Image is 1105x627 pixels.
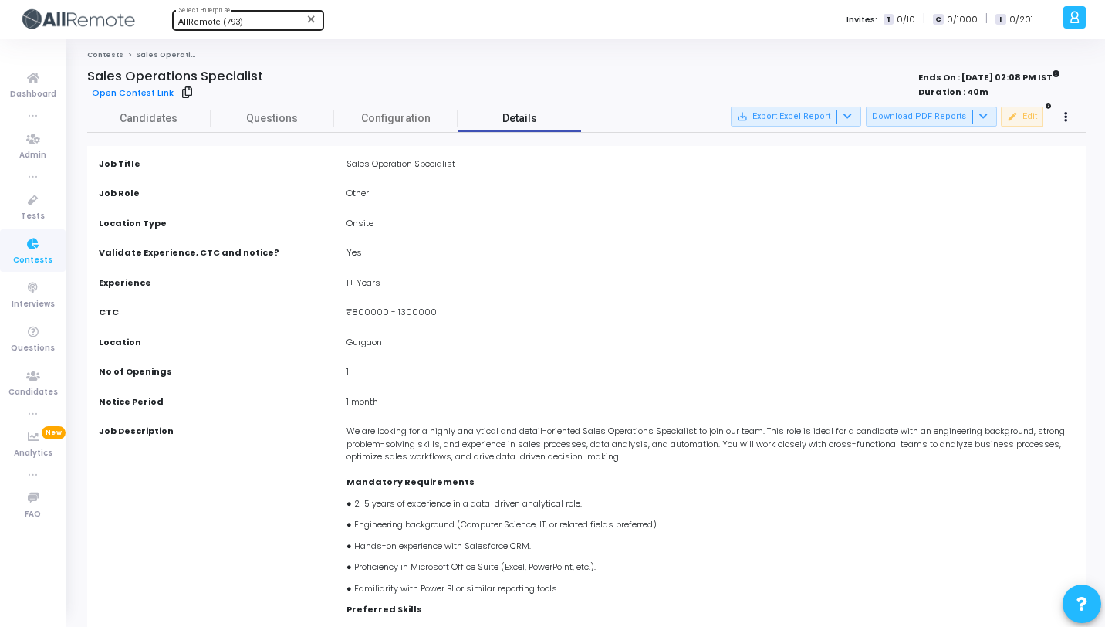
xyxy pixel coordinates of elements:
span: Admin [19,149,46,162]
span: | [985,11,988,27]
span: Analytics [14,447,52,460]
div: Yes [346,246,362,259]
span: 0/1000 [947,13,978,26]
div: 1 [339,365,1082,382]
button: Edit [1001,107,1043,127]
nav: breadcrumb [87,50,1086,60]
strong: Preferred Skills [346,603,422,615]
h4: Sales Operations Specialist [87,69,263,84]
span: Sales Operations Specialist [136,50,247,59]
mat-icon: edit [1007,111,1018,122]
span: Open Contest Link [92,86,174,99]
strong: Ends On : [DATE] 02:08 PM IST [918,67,1060,84]
span: T [884,14,894,25]
button: Download PDF Reports [866,107,997,127]
strong: Mandatory Requirements [346,476,475,488]
span: AllRemote (793) [178,17,243,27]
div: Other [339,187,1082,204]
p: We are looking for a highly analytical and detail-oriented Sales Operations Specialist to join ou... [346,425,1074,489]
label: Location [99,336,141,349]
span: | [923,11,925,27]
div: Sales Operation Specialist [339,158,1082,175]
label: Notice Period [99,395,164,408]
mat-icon: save_alt [737,111,748,122]
span: C [933,14,943,25]
div: Onsite [339,217,1082,234]
label: CTC [99,306,119,319]
strong: Duration : 40m [918,86,988,98]
label: Invites: [846,13,877,26]
span: New [42,426,66,439]
a: Open Contest Link [87,84,177,101]
span: FAQ [25,508,41,521]
span: Candidates [8,386,58,399]
label: Experience [99,276,151,290]
span: I [995,14,1005,25]
span: Tests [21,210,45,223]
span: Questions [211,110,334,127]
span: Candidates [87,110,211,127]
span: 0/10 [897,13,915,26]
span: Configuration [334,110,458,127]
div: ₹800000 - 1300000 [339,306,1082,323]
span: Interviews [12,298,55,311]
label: Location Type [99,217,167,230]
mat-icon: Clear [306,13,318,25]
span: Details [502,110,537,127]
label: Job Description [99,425,174,438]
div: Gurgaon [339,336,1082,353]
label: Job Role [99,187,140,200]
div: 1+ Years [339,276,1082,293]
label: Validate Experience, CTC and notice? [99,246,279,259]
a: Contests [87,50,123,59]
div: 1 month [339,395,1082,412]
span: Dashboard [10,88,56,101]
span: 0/201 [1009,13,1033,26]
button: Export Excel Report [731,107,861,127]
p: ● Engineering background (Computer Science, IT, or related fields preferred). [346,518,1074,531]
img: logo [19,4,135,35]
span: Contests [13,254,52,267]
span: Questions [11,342,55,355]
p: ● Proficiency in Microsoft Office Suite (Excel, PowerPoint, etc.). [346,561,1074,574]
label: Job Title [99,158,140,171]
p: ● Hands-on experience with Salesforce CRM. [346,540,1074,553]
p: ● Familiarity with Power BI or similar reporting tools. [346,582,1074,595]
label: No of Openings [99,365,172,378]
p: ● 2-5 years of experience in a data-driven analytical role. [346,497,1074,510]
